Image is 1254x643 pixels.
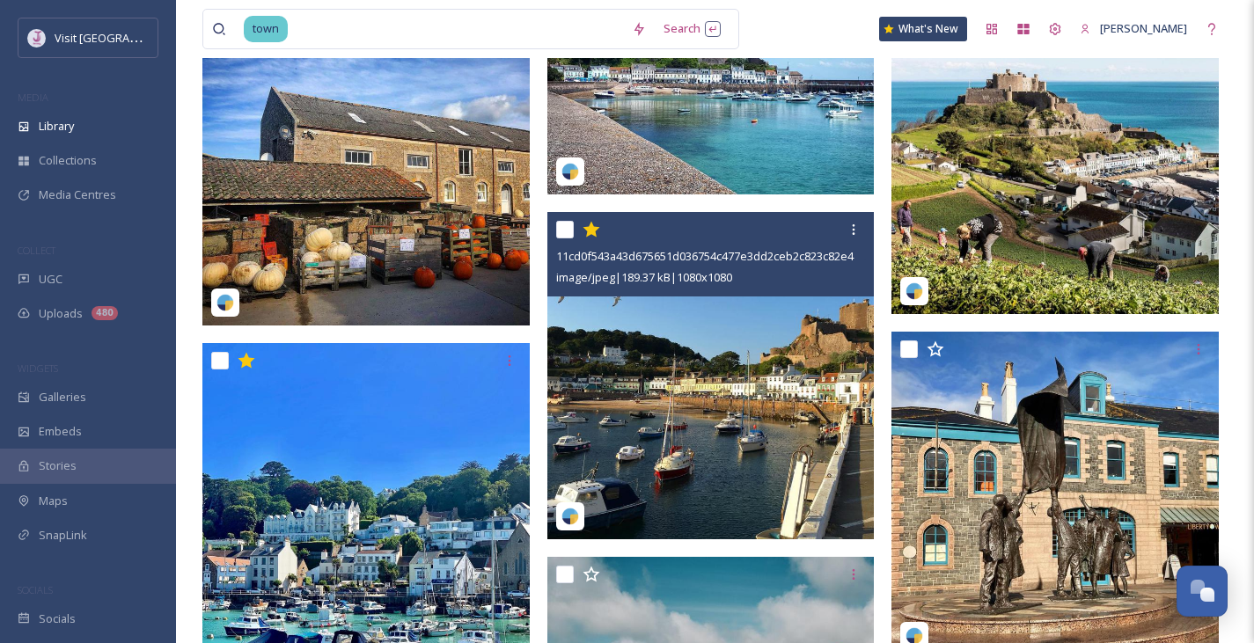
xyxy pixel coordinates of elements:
span: Stories [39,457,77,474]
img: 11cd0f543a43d675651d036754c477e3dd2ceb2c823c82e4e4d19d0cc6822024.jpg [547,212,875,539]
span: 11cd0f543a43d675651d036754c477e3dd2ceb2c823c82e4e4d19d0cc6822024.jpg [556,247,972,264]
span: Socials [39,610,76,627]
span: WIDGETS [18,362,58,375]
div: 480 [92,306,118,320]
span: town [244,16,288,41]
img: snapsea-logo.png [561,508,579,525]
img: snapsea-logo.png [216,294,234,311]
img: Events-Jersey-Logo.png [28,29,46,47]
span: Collections [39,152,97,169]
span: UGC [39,271,62,288]
span: Library [39,118,74,135]
button: Open Chat [1177,566,1228,617]
span: [PERSON_NAME] [1100,20,1187,36]
img: snapsea-logo.png [906,282,923,300]
span: MEDIA [18,91,48,104]
span: Media Centres [39,186,116,203]
a: [PERSON_NAME] [1071,11,1196,46]
a: What's New [879,17,967,41]
div: Search [655,11,730,46]
span: Visit [GEOGRAPHIC_DATA] [55,29,191,46]
img: snapsea-logo.png [561,163,579,180]
span: Embeds [39,423,82,440]
span: Maps [39,493,68,509]
span: image/jpeg | 189.37 kB | 1080 x 1080 [556,269,732,285]
span: Uploads [39,305,83,322]
span: SnapLink [39,527,87,544]
span: SOCIALS [18,583,53,596]
img: a77c2d60b325410d74ffbe72d1f3d6da5af5d3df217bf66113313468d8c97a4c.jpg [202,8,534,325]
span: COLLECT [18,244,55,257]
span: Galleries [39,389,86,406]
